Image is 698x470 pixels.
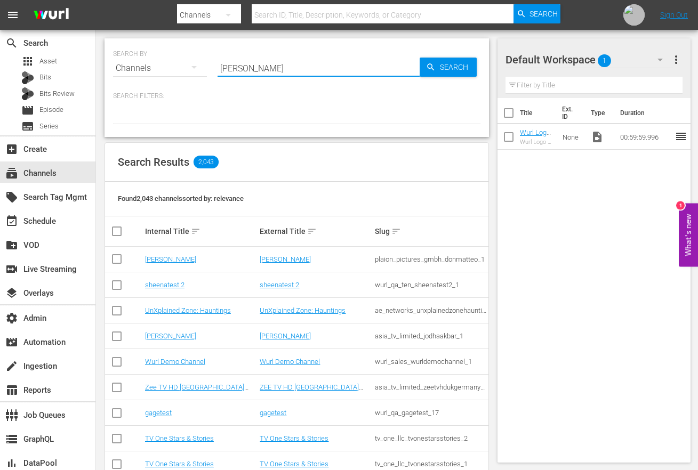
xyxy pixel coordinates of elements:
[5,433,18,445] span: GraphQL
[145,358,205,366] a: Wurl Demo Channel
[5,457,18,469] span: DataPool
[260,460,328,468] a: TV One Stars & Stories
[260,225,372,238] div: External Title
[375,383,487,391] div: asia_tv_limited_zeetvhdukgermany_1
[260,383,363,399] a: ZEE TV HD [GEOGRAPHIC_DATA] ([GEOGRAPHIC_DATA])
[145,460,214,468] a: TV One Stars & Stories
[113,53,207,83] div: Channels
[145,306,231,314] a: UnXplained Zone: Hauntings
[614,98,678,128] th: Duration
[145,255,196,263] a: [PERSON_NAME]
[623,4,645,26] img: photo.jpg
[558,124,587,150] td: None
[145,281,184,289] a: sheenatest 2
[5,384,18,396] span: Reports
[5,37,18,50] span: Search
[584,98,614,128] th: Type
[260,255,311,263] a: [PERSON_NAME]
[375,358,487,366] div: wurl_sales_wurldemochannel_1
[21,55,34,68] span: Asset
[375,332,487,340] div: asia_tv_limited_jodhaakbar_1
[5,312,18,325] span: Admin
[375,306,487,314] div: ae_networks_unxplainedzonehauntings_1
[21,104,34,117] span: Episode
[506,45,673,75] div: Default Workspace
[260,434,328,442] a: TV One Stars & Stories
[520,139,554,145] div: Wurl Logo 1 hr
[375,460,487,468] div: tv_one_llc_tvonestarsstories_1
[5,215,18,228] span: Schedule
[5,287,18,299] span: Overlays
[5,239,18,252] span: VOD
[39,88,75,99] span: Bits Review
[260,409,286,417] a: gagetest
[113,92,480,101] p: Search Filters:
[39,121,59,132] span: Series
[145,332,196,340] a: [PERSON_NAME]
[556,98,585,128] th: Ext. ID
[191,226,200,236] span: sort
[5,167,18,180] span: Channels
[26,3,77,28] img: ans4CAIJ8jUAAAAAAAAAAAAAAAAAAAAAAAAgQb4GAAAAAAAAAAAAAAAAAAAAAAAAJMjXAAAAAAAAAAAAAAAAAAAAAAAAgAT5G...
[5,263,18,275] span: Live Streaming
[260,306,346,314] a: UnXplained Zone: Hauntings
[21,71,34,84] div: Bits
[375,434,487,442] div: tv_one_llc_tvonestarsstories_2
[375,409,487,417] div: wurl_qa_gagetest_17
[5,191,18,204] span: Search Tag Mgmt
[660,11,688,19] a: Sign Out
[5,360,18,372] span: Ingestion
[420,58,477,77] button: Search
[598,50,611,72] span: 1
[5,143,18,156] span: Create
[375,225,487,238] div: Slug
[145,383,248,399] a: Zee TV HD [GEOGRAPHIC_DATA] ([GEOGRAPHIC_DATA])
[436,58,477,77] span: Search
[21,87,34,100] div: Bits Review
[6,9,19,21] span: menu
[679,204,698,267] button: Open Feedback Widget
[39,72,51,83] span: Bits
[194,156,219,168] span: 2,043
[307,226,317,236] span: sort
[676,201,685,210] div: 1
[260,332,311,340] a: [PERSON_NAME]
[21,120,34,133] span: Series
[145,409,172,417] a: gagetest
[118,156,189,168] span: Search Results
[375,255,487,263] div: plaion_pictures_gmbh_donmatteo_1
[520,128,551,144] a: Wurl Logo 1 hr
[616,124,675,150] td: 00:59:59.996
[529,4,558,23] span: Search
[5,409,18,422] span: Job Queues
[5,336,18,349] span: Automation
[375,281,487,289] div: wurl_qa_ten_sheenatest2_1
[145,225,257,238] div: Internal Title
[260,281,299,289] a: sheenatest 2
[39,104,63,115] span: Episode
[591,131,604,143] span: Video
[391,226,401,236] span: sort
[514,4,560,23] button: Search
[675,130,687,143] span: reorder
[260,358,320,366] a: Wurl Demo Channel
[39,56,57,67] span: Asset
[118,195,244,202] span: Found 2,043 channels sorted by: relevance
[145,434,214,442] a: TV One Stars & Stories
[670,47,683,72] button: more_vert
[670,53,683,66] span: more_vert
[520,98,556,128] th: Title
